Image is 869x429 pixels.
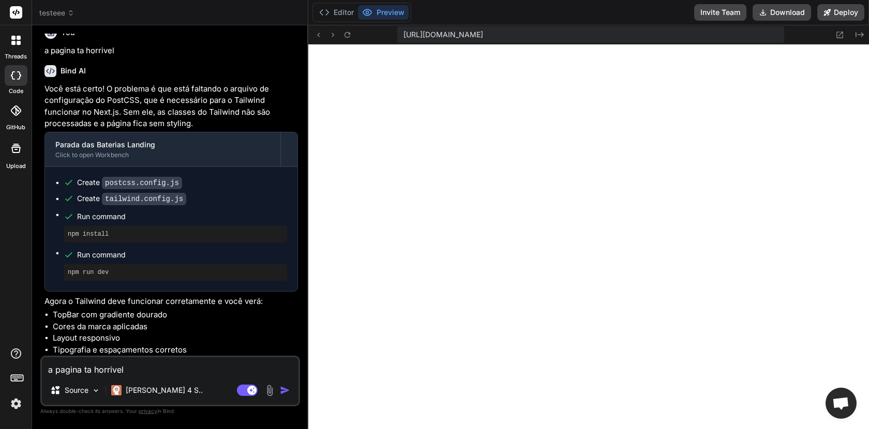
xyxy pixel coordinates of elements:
[55,151,270,159] div: Click to open Workbench
[102,177,182,189] code: postcss.config.js
[68,268,283,277] pre: npm run dev
[826,388,857,419] a: Bate-papo aberto
[92,386,100,395] img: Pick Models
[77,211,287,222] span: Run command
[77,177,182,188] div: Create
[53,321,298,333] li: Cores da marca aplicadas
[5,52,27,61] label: threads
[53,344,298,356] li: Tipografia e espaçamentos corretos
[44,296,298,308] p: Agora o Tailwind deve funcionar corretamente e você verá:
[77,250,287,260] span: Run command
[45,132,280,166] button: Parada das Baterias LandingClick to open Workbench
[7,395,25,412] img: settings
[403,29,483,40] span: [URL][DOMAIN_NAME]
[6,123,25,132] label: GitHub
[65,385,88,395] p: Source
[9,87,23,96] label: code
[102,193,186,205] code: tailwind.config.js
[694,4,746,21] button: Invite Team
[53,332,298,344] li: Layout responsivo
[280,385,290,395] img: icon
[77,193,186,204] div: Create
[55,140,270,150] div: Parada das Baterias Landing
[315,5,358,20] button: Editor
[264,385,276,396] img: attachment
[817,4,864,21] button: Deploy
[111,385,122,395] img: Claude 4 Sonnet
[358,5,409,20] button: Preview
[68,230,283,238] pre: npm install
[44,45,298,57] p: a pagina ta horrivel
[40,406,300,416] p: Always double-check its answers. Your in Bind
[6,162,26,171] label: Upload
[39,8,74,18] span: testeee
[126,385,203,395] p: [PERSON_NAME] 4 S..
[53,309,298,321] li: TopBar com gradiente dourado
[61,66,86,76] h6: Bind AI
[753,4,811,21] button: Download
[44,83,298,130] p: Você está certo! O problema é que está faltando o arquivo de configuração do PostCSS, que é neces...
[139,408,157,414] span: privacy
[308,44,869,429] iframe: Preview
